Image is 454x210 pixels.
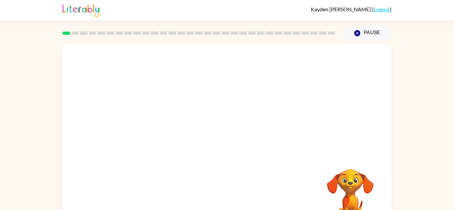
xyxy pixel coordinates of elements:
[374,6,390,12] a: Logout
[311,6,392,12] div: ( )
[343,26,392,41] button: Pause
[311,6,372,12] span: Kayden [PERSON_NAME]
[62,3,99,17] img: Literably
